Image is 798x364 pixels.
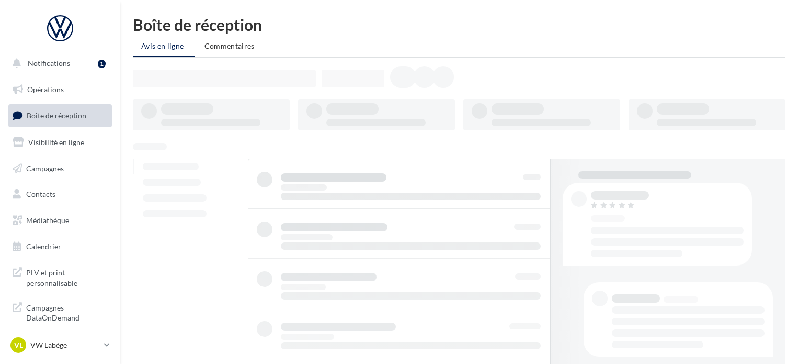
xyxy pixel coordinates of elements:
[6,79,114,101] a: Opérations
[6,104,114,127] a: Boîte de réception
[6,236,114,258] a: Calendrier
[6,296,114,327] a: Campagnes DataOnDemand
[6,209,114,231] a: Médiathèque
[14,340,23,350] span: VL
[30,340,100,350] p: VW Labège
[26,266,108,288] span: PLV et print personnalisable
[26,216,69,225] span: Médiathèque
[204,41,255,50] span: Commentaires
[6,131,114,153] a: Visibilité en ligne
[98,60,106,68] div: 1
[6,158,114,180] a: Campagnes
[27,85,64,94] span: Opérations
[26,163,64,172] span: Campagnes
[6,52,110,74] button: Notifications 1
[28,138,84,147] span: Visibilité en ligne
[26,301,108,323] span: Campagnes DataOnDemand
[8,335,112,355] a: VL VW Labège
[28,59,70,68] span: Notifications
[6,183,114,205] a: Contacts
[27,111,86,120] span: Boîte de réception
[6,261,114,292] a: PLV et print personnalisable
[26,190,55,198] span: Contacts
[26,242,61,251] span: Calendrier
[133,17,785,32] div: Boîte de réception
